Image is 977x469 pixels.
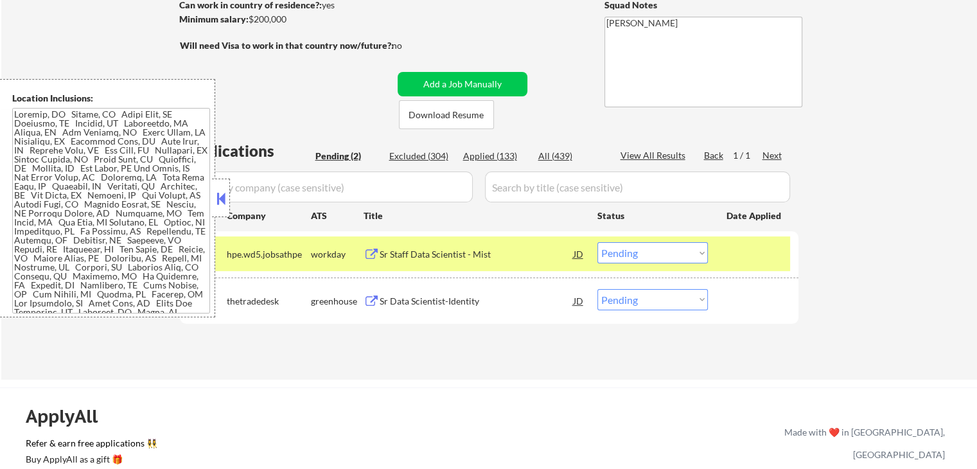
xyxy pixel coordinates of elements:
[398,72,527,96] button: Add a Job Manually
[311,248,364,261] div: workday
[621,149,689,162] div: View All Results
[311,209,364,222] div: ATS
[399,100,494,129] button: Download Resume
[184,172,473,202] input: Search by company (case sensitive)
[380,295,574,308] div: Sr Data Scientist-Identity
[572,242,585,265] div: JD
[538,150,603,163] div: All (439)
[463,150,527,163] div: Applied (133)
[315,150,380,163] div: Pending (2)
[26,405,112,427] div: ApplyAll
[311,295,364,308] div: greenhouse
[704,149,725,162] div: Back
[779,421,945,466] div: Made with ❤️ in [GEOGRAPHIC_DATA], [GEOGRAPHIC_DATA]
[392,39,428,52] div: no
[726,209,783,222] div: Date Applied
[572,289,585,312] div: JD
[485,172,790,202] input: Search by title (case sensitive)
[227,295,311,308] div: thetradedesk
[179,13,249,24] strong: Minimum salary:
[180,40,394,51] strong: Will need Visa to work in that country now/future?:
[380,248,574,261] div: Sr Staff Data Scientist - Mist
[227,248,311,261] div: hpe.wd5.jobsathpe
[389,150,453,163] div: Excluded (304)
[26,439,516,452] a: Refer & earn free applications 👯‍♀️
[26,455,154,464] div: Buy ApplyAll as a gift 🎁
[597,204,708,227] div: Status
[26,452,154,468] a: Buy ApplyAll as a gift 🎁
[179,13,393,26] div: $200,000
[12,92,210,105] div: Location Inclusions:
[227,209,311,222] div: Company
[364,209,585,222] div: Title
[733,149,762,162] div: 1 / 1
[762,149,783,162] div: Next
[184,143,311,159] div: Applications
